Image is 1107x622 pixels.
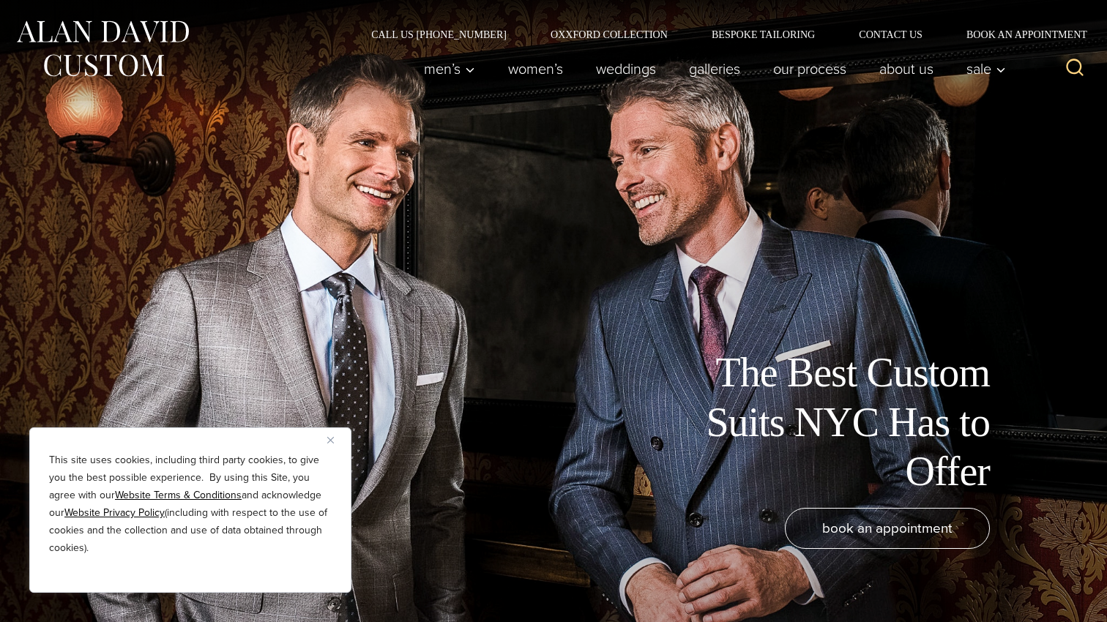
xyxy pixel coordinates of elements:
button: View Search Form [1057,51,1092,86]
span: book an appointment [822,517,953,539]
a: Women’s [492,54,580,83]
span: Sale [966,61,1006,76]
span: Men’s [424,61,475,76]
img: Close [327,437,334,443]
a: Our Process [757,54,863,83]
a: Book an Appointment [944,29,1092,40]
a: Contact Us [837,29,944,40]
a: book an appointment [785,508,990,549]
p: This site uses cookies, including third party cookies, to give you the best possible experience. ... [49,451,332,557]
a: Call Us [PHONE_NUMBER] [349,29,529,40]
a: About Us [863,54,950,83]
a: Galleries [673,54,757,83]
h1: The Best Custom Suits NYC Has to Offer [660,348,990,496]
nav: Primary Navigation [408,54,1014,83]
a: weddings [580,54,673,83]
button: Close [327,431,345,449]
a: Website Privacy Policy [64,505,165,520]
a: Bespoke Tailoring [690,29,837,40]
nav: Secondary Navigation [349,29,1092,40]
a: Oxxford Collection [529,29,690,40]
img: Alan David Custom [15,16,190,81]
a: Website Terms & Conditions [115,487,242,503]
